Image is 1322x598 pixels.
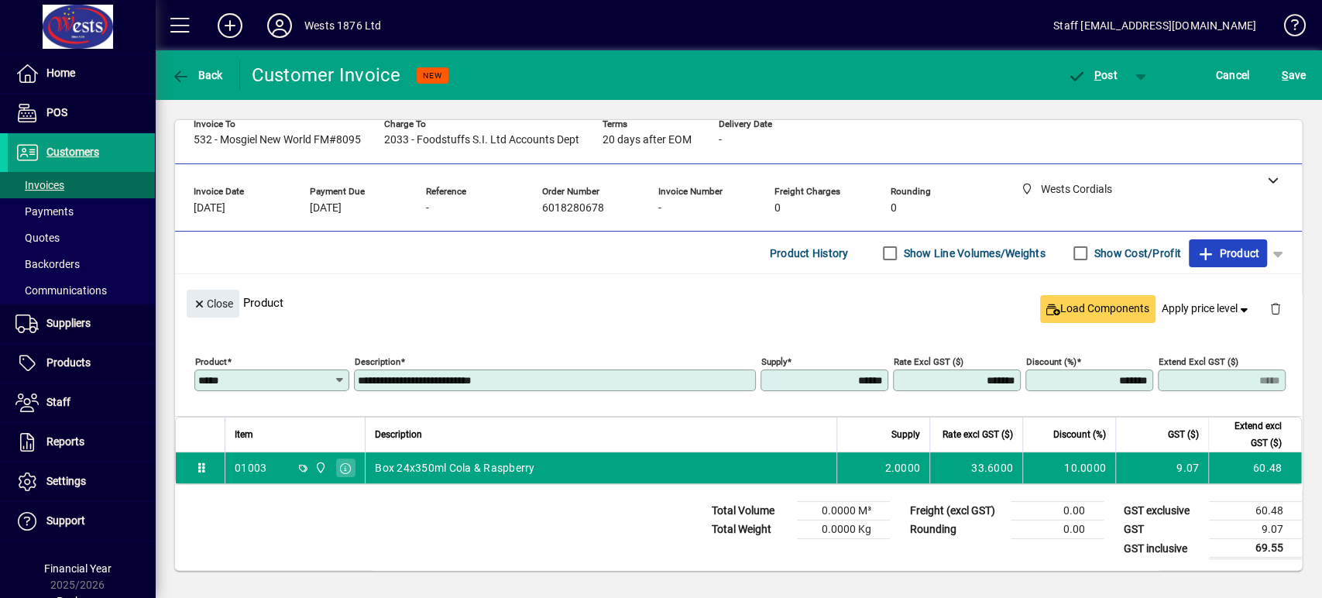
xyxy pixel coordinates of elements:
[1116,521,1209,539] td: GST
[1053,426,1106,443] span: Discount (%)
[375,460,534,476] span: Box 24x350ml Cola & Raspberry
[1159,356,1238,367] mat-label: Extend excl GST ($)
[8,198,155,225] a: Payments
[194,134,361,146] span: 532 - Mosgiel New World FM#8095
[797,521,890,539] td: 0.0000 Kg
[1011,521,1104,539] td: 0.00
[46,396,70,408] span: Staff
[8,54,155,93] a: Home
[8,94,155,132] a: POS
[8,304,155,343] a: Suppliers
[304,13,381,38] div: Wests 1876 Ltd
[183,296,243,310] app-page-header-button: Close
[1282,69,1288,81] span: S
[542,202,604,215] span: 6018280678
[46,146,99,158] span: Customers
[1026,356,1076,367] mat-label: Discount (%)
[195,356,227,367] mat-label: Product
[1212,61,1254,89] button: Cancel
[1022,452,1115,483] td: 10.0000
[255,12,304,40] button: Profile
[194,202,225,215] span: [DATE]
[770,241,849,266] span: Product History
[1162,301,1252,317] span: Apply price level
[8,277,155,304] a: Communications
[1059,61,1125,89] button: Post
[171,69,223,81] span: Back
[15,284,107,297] span: Communications
[46,475,86,487] span: Settings
[1115,452,1208,483] td: 9.07
[1011,502,1104,521] td: 0.00
[1209,539,1302,558] td: 69.55
[8,225,155,251] a: Quotes
[46,106,67,119] span: POS
[1208,452,1301,483] td: 60.48
[426,202,429,215] span: -
[355,356,400,367] mat-label: Description
[310,202,342,215] span: [DATE]
[46,514,85,527] span: Support
[311,459,328,476] span: Wests Cordials
[1091,246,1181,261] label: Show Cost/Profit
[1116,539,1209,558] td: GST inclusive
[894,356,963,367] mat-label: Rate excl GST ($)
[8,423,155,462] a: Reports
[1046,301,1149,317] span: Load Components
[46,435,84,448] span: Reports
[15,258,80,270] span: Backorders
[1257,301,1294,315] app-page-header-button: Delete
[1094,69,1101,81] span: P
[423,70,442,81] span: NEW
[155,61,240,89] app-page-header-button: Back
[1209,521,1302,539] td: 9.07
[8,502,155,541] a: Support
[375,426,422,443] span: Description
[719,134,722,146] span: -
[8,251,155,277] a: Backorders
[1040,295,1155,323] button: Load Components
[235,426,253,443] span: Item
[193,291,233,317] span: Close
[939,460,1013,476] div: 33.6000
[46,317,91,329] span: Suppliers
[891,202,897,215] span: 0
[1257,290,1294,327] button: Delete
[15,179,64,191] span: Invoices
[761,356,787,367] mat-label: Supply
[764,239,855,267] button: Product History
[175,274,1302,331] div: Product
[797,502,890,521] td: 0.0000 M³
[943,426,1013,443] span: Rate excl GST ($)
[902,521,1011,539] td: Rounding
[1216,63,1250,88] span: Cancel
[187,290,239,318] button: Close
[252,63,401,88] div: Customer Invoice
[901,246,1046,261] label: Show Line Volumes/Weights
[8,172,155,198] a: Invoices
[46,67,75,79] span: Home
[235,460,266,476] div: 01003
[774,202,781,215] span: 0
[1209,502,1302,521] td: 60.48
[15,205,74,218] span: Payments
[8,383,155,422] a: Staff
[1189,239,1267,267] button: Product
[15,232,60,244] span: Quotes
[885,460,921,476] span: 2.0000
[46,356,91,369] span: Products
[1218,418,1282,452] span: Extend excl GST ($)
[8,344,155,383] a: Products
[8,462,155,501] a: Settings
[902,502,1011,521] td: Freight (excl GST)
[1067,69,1118,81] span: ost
[167,61,227,89] button: Back
[1282,63,1306,88] span: ave
[603,134,692,146] span: 20 days after EOM
[704,502,797,521] td: Total Volume
[1155,295,1258,323] button: Apply price level
[1278,61,1310,89] button: Save
[658,202,661,215] span: -
[1116,502,1209,521] td: GST exclusive
[1272,3,1303,53] a: Knowledge Base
